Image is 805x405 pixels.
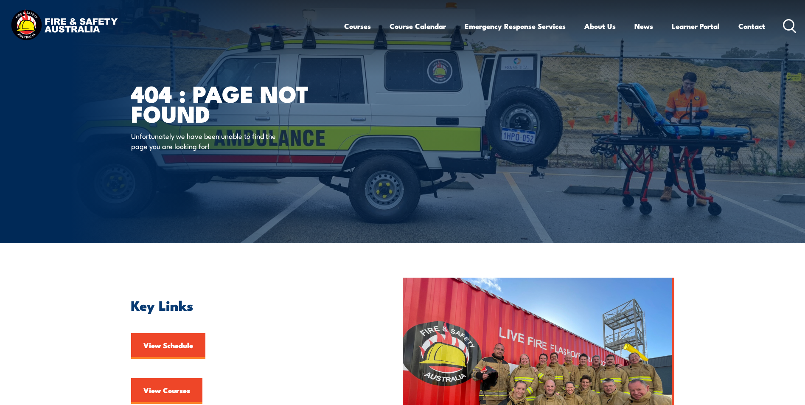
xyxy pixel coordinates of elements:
[672,15,720,37] a: Learner Portal
[634,15,653,37] a: News
[390,15,446,37] a: Course Calendar
[131,378,202,404] a: View Courses
[465,15,566,37] a: Emergency Response Services
[738,15,765,37] a: Contact
[131,83,341,123] h1: 404 : Page Not Found
[131,299,364,311] h2: Key Links
[131,333,205,359] a: View Schedule
[344,15,371,37] a: Courses
[584,15,616,37] a: About Us
[131,131,286,151] p: Unfortunately we have been unable to find the page you are looking for!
